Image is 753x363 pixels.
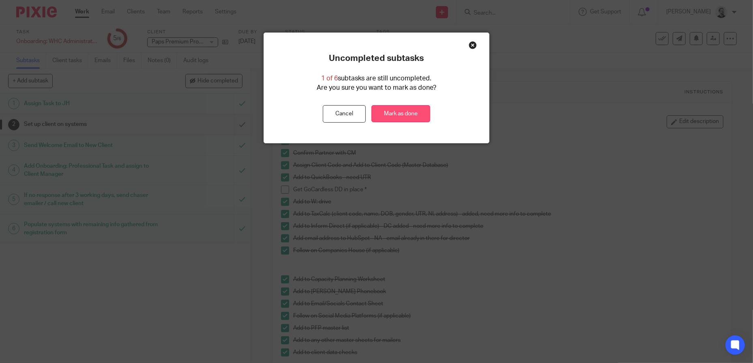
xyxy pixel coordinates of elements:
[371,105,430,123] a: Mark as done
[323,105,366,123] button: Cancel
[317,83,436,93] p: Are you sure you want to mark as done?
[329,53,424,64] p: Uncompleted subtasks
[469,41,477,49] div: Close this dialog window
[322,74,432,83] p: subtasks are still uncompleted.
[322,75,338,82] span: 1 of 6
